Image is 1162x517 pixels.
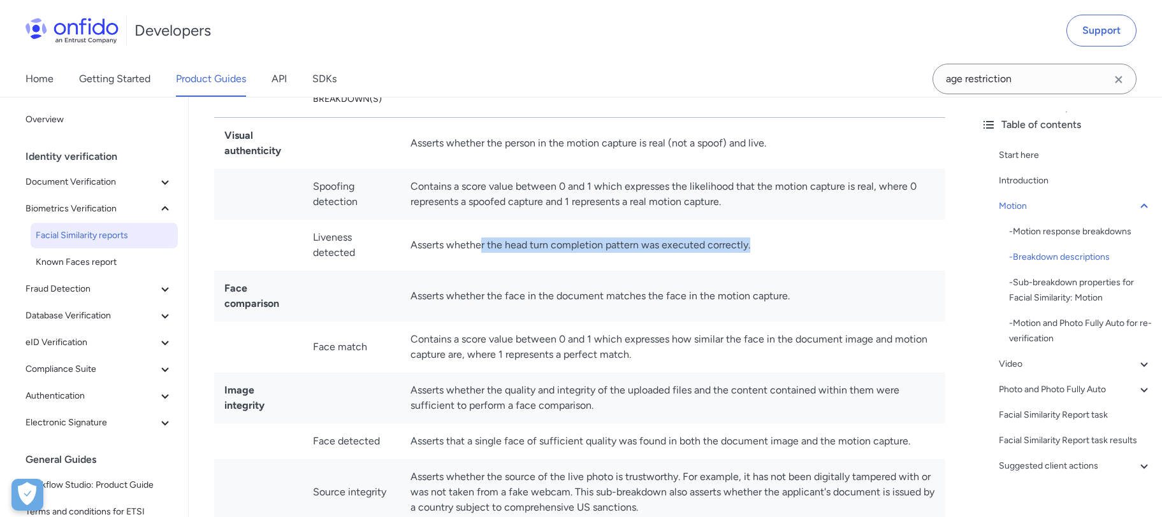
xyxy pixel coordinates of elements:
span: Facial Similarity reports [36,228,173,243]
a: Photo and Photo Fully Auto [999,382,1152,397]
span: Workflow Studio: Product Guide [25,478,173,493]
button: Document Verification [20,169,178,195]
a: Workflow Studio: Product Guide [20,472,178,498]
div: Table of contents [981,117,1152,132]
button: Compliance Suite [20,357,178,382]
button: Fraud Detection [20,276,178,302]
img: Onfido Logo [25,18,119,43]
span: Electronic Signature [25,415,157,430]
button: Electronic Signature [20,410,178,436]
span: Compliance Suite [25,362,157,377]
a: Product Guides [176,61,246,97]
a: Introduction [999,173,1152,188]
a: Facial Similarity Report task [999,407,1152,423]
a: -Motion response breakdowns [1009,224,1152,239]
td: Face match [303,322,400,372]
a: Start here [999,148,1152,163]
span: eID Verification [25,335,157,350]
button: Database Verification [20,303,178,329]
a: -Breakdown descriptions [1009,250,1152,265]
span: Known Faces report [36,255,173,270]
a: API [272,61,287,97]
div: - Breakdown descriptions [1009,250,1152,265]
span: Database Verification [25,308,157,323]
div: General Guides [25,447,183,472]
td: Asserts whether the person in the motion capture is real (not a spoof) and live. [400,118,945,169]
td: Asserts whether the face in the document matches the face in the motion capture. [400,271,945,322]
td: Asserts that a single face of sufficient quality was found in both the document image and the mot... [400,423,945,459]
a: Known Faces report [31,250,178,275]
a: Home [25,61,54,97]
button: Biometrics Verification [20,196,178,222]
a: Motion [999,199,1152,214]
a: Getting Started [79,61,150,97]
div: - Motion and Photo Fully Auto for re-verification [1009,316,1152,346]
td: Spoofing detection [303,169,400,220]
td: Asserts whether the head turn completion pattern was executed correctly. [400,220,945,271]
div: Identity verification [25,144,183,169]
a: -Motion and Photo Fully Auto for re-verification [1009,316,1152,346]
td: Contains a score value between 0 and 1 which expresses the likelihood that the motion capture is ... [400,169,945,220]
button: eID Verification [20,330,178,355]
strong: Image integrity [224,384,265,411]
button: Open Preferences [11,479,43,511]
a: Facial Similarity Report task results [999,433,1152,448]
strong: Face comparison [224,282,279,309]
input: Onfido search input field [933,64,1137,94]
a: SDKs [312,61,337,97]
span: Overview [25,112,173,127]
div: - Motion response breakdowns [1009,224,1152,239]
td: Asserts whether the quality and integrity of the uploaded files and the content contained within ... [400,372,945,423]
a: Overview [20,107,178,132]
div: - Sub-breakdown properties for Facial Similarity: Motion [1009,275,1152,306]
h1: Developers [134,20,211,41]
span: Fraud Detection [25,281,157,297]
div: Cookie Preferences [11,479,43,511]
button: Authentication [20,383,178,409]
a: Video [999,357,1152,372]
span: Document Verification [25,174,157,190]
strong: Visual authenticity [224,129,281,157]
td: Face detected [303,423,400,459]
td: Liveness detected [303,220,400,271]
span: Authentication [25,388,157,404]
span: Biometrics Verification [25,201,157,216]
td: Contains a score value between 0 and 1 which expresses how similar the face in the document image... [400,322,945,372]
a: Facial Similarity reports [31,223,178,248]
svg: Clear search field button [1111,72,1126,87]
a: Support [1066,15,1137,46]
a: -Sub-breakdown properties for Facial Similarity: Motion [1009,275,1152,306]
a: Suggested client actions [999,458,1152,474]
